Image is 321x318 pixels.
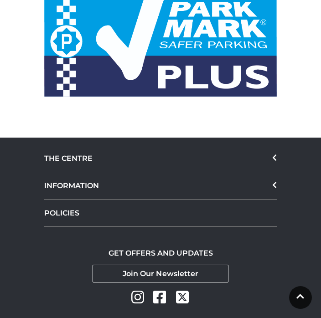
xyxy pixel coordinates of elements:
[44,172,277,200] div: INFORMATION
[44,145,277,172] div: THE CENTRE
[44,200,277,227] a: POLICIES
[93,265,228,282] a: Join Our Newsletter
[109,249,213,257] h2: GET OFFERS AND UPDATES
